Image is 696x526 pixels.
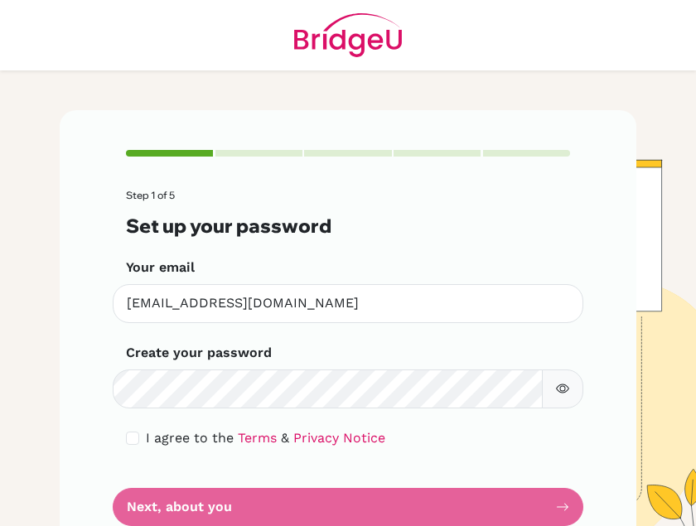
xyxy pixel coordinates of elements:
[126,215,570,238] h3: Set up your password
[126,258,195,277] label: Your email
[293,430,385,446] a: Privacy Notice
[146,430,234,446] span: I agree to the
[126,189,175,201] span: Step 1 of 5
[126,343,272,363] label: Create your password
[113,284,583,323] input: Insert your email*
[281,430,289,446] span: &
[238,430,277,446] a: Terms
